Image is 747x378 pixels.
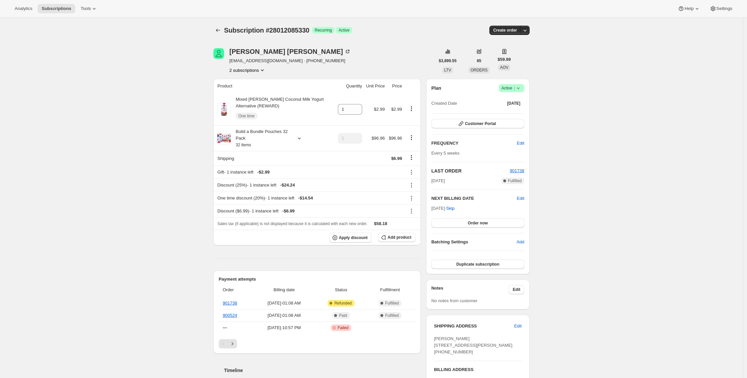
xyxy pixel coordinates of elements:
span: - $14.54 [298,195,313,201]
span: [EMAIL_ADDRESS][DOMAIN_NAME] · [PHONE_NUMBER] [229,58,351,64]
span: Add product [387,235,411,240]
span: Brittney Witmer [213,48,224,59]
span: Subscription #28012085330 [224,27,309,34]
span: Edit [514,323,522,329]
span: Sales tax (if applicable) is not displayed because it is calculated with each new order. [217,221,368,226]
h3: Notes [431,285,509,294]
button: Product actions [406,134,417,141]
span: [PERSON_NAME] [STREET_ADDRESS][PERSON_NAME] [PHONE_NUMBER] [434,336,513,354]
span: [DATE] · 10:57 PM [255,324,314,331]
th: Order [219,283,253,297]
div: Mixed [PERSON_NAME] Coconut Milk Yogurt Alternative (REWARD) [231,96,334,123]
span: Edit [517,140,524,147]
span: Fulfilled [385,301,399,306]
button: 901738 [510,168,524,174]
button: Analytics [11,4,36,13]
button: Subscriptions [38,4,75,13]
span: Fulfillment [369,287,411,293]
button: Subscriptions [213,26,223,35]
button: Tools [77,4,102,13]
div: Gift - 1 instance left [217,169,402,176]
span: $3,899.55 [439,58,456,63]
span: Paid [339,313,347,318]
h2: Plan [431,85,441,91]
nav: Pagination [219,339,415,348]
span: [DATE] · 01:08 AM [255,312,314,319]
span: Created Date [431,100,457,107]
span: Status [317,287,365,293]
button: 65 [473,56,485,65]
button: Customer Portal [431,119,524,128]
span: One time [238,113,255,119]
span: Active [339,28,350,33]
div: Discount ($6.99) - 1 instance left [217,208,402,214]
button: Edit [513,138,528,149]
small: 32 Items [236,143,251,147]
a: 900524 [223,313,237,318]
h2: NEXT BILLING DATE [431,195,517,202]
span: LTV [444,68,451,72]
span: Recurring [315,28,332,33]
div: One time discount (20%) - 1 instance left [217,195,402,201]
a: 901738 [510,168,524,173]
span: $96.96 [372,136,385,141]
button: Edit [510,321,526,331]
button: Skip [442,203,458,214]
span: $2.99 [391,107,402,112]
button: Settings [706,4,736,13]
span: AOV [500,65,508,70]
div: Build a Bundle Pouches 32 Pack [231,128,291,148]
span: Fulfilled [385,313,399,318]
span: Every 5 weeks [431,151,460,156]
img: product img [217,103,231,116]
span: Settings [716,6,732,11]
h6: Batching Settings [431,239,517,245]
span: Create order [493,28,517,33]
span: Billing date [255,287,314,293]
th: Quantity [336,79,364,93]
span: [DATE] [507,101,520,106]
span: 65 [477,58,481,63]
span: Analytics [15,6,32,11]
th: Product [213,79,336,93]
button: Edit [517,195,524,202]
button: Order now [431,218,524,228]
span: - $2.99 [257,169,270,176]
span: - $24.24 [280,182,295,189]
button: Shipping actions [406,154,417,161]
span: [DATE] [431,178,445,184]
button: Next [228,339,237,348]
button: [DATE] [503,99,524,108]
span: Apply discount [339,235,368,240]
span: $59.99 [498,56,511,63]
span: Help [684,6,693,11]
button: Add product [378,233,415,242]
div: Discount (25%) - 1 instance left [217,182,402,189]
button: Help [674,4,704,13]
span: Fulfilled [508,178,522,184]
span: --- [223,325,227,330]
h2: LAST ORDER [431,168,510,174]
span: Duplicate subscription [456,262,499,267]
h2: FREQUENCY [431,140,517,147]
h2: Payment attempts [219,276,415,283]
span: $96.96 [389,136,402,141]
h2: Timeline [224,367,421,374]
span: Active [501,85,522,91]
a: 901738 [223,301,237,306]
span: $2.99 [374,107,385,112]
span: Customer Portal [465,121,496,126]
span: Failed [338,325,349,330]
div: [PERSON_NAME] [PERSON_NAME] [229,48,351,55]
button: Create order [489,26,521,35]
button: Product actions [229,67,266,73]
span: $58.18 [374,221,387,226]
h3: BILLING ADDRESS [434,366,522,373]
span: Subscriptions [42,6,71,11]
button: Add [513,237,528,247]
span: Refunded [334,301,352,306]
button: Edit [509,285,524,294]
span: Edit [513,287,520,292]
button: Apply discount [330,233,372,243]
